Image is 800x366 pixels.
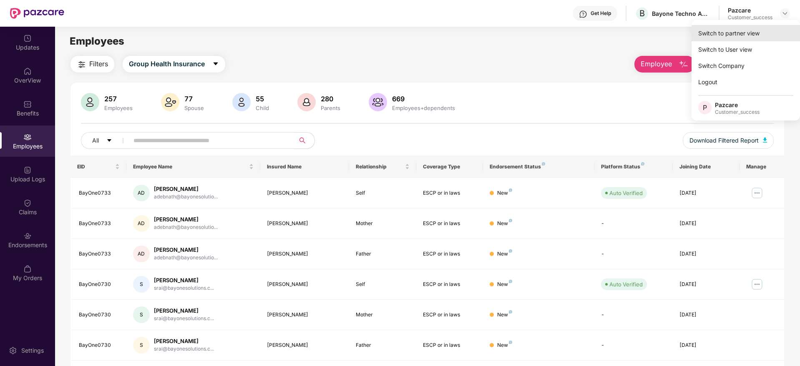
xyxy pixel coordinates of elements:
[423,220,476,228] div: ESCP or in laws
[297,93,316,111] img: svg+xml;base64,PHN2ZyB4bWxucz0iaHR0cDovL3d3dy53My5vcmcvMjAwMC9zdmciIHhtbG5zOnhsaW5rPSJodHRwOi8vd3...
[79,250,120,258] div: BayOne0733
[133,276,150,293] div: S
[70,56,114,73] button: Filters
[497,311,512,319] div: New
[126,155,260,178] th: Employee Name
[154,185,218,193] div: [PERSON_NAME]
[423,189,476,197] div: ESCP or in laws
[103,105,134,111] div: Employees
[123,56,225,73] button: Group Health Insurancecaret-down
[509,341,512,344] img: svg+xml;base64,PHN2ZyB4bWxucz0iaHR0cDovL3d3dy53My5vcmcvMjAwMC9zdmciIHdpZHRoPSI4IiBoZWlnaHQ9IjgiIH...
[689,136,759,145] span: Download Filtered Report
[673,155,740,178] th: Joining Date
[728,6,772,14] div: Pazcare
[609,280,643,288] div: Auto Verified
[692,58,800,74] div: Switch Company
[133,337,150,353] div: S
[509,280,512,283] img: svg+xml;base64,PHN2ZyB4bWxucz0iaHR0cDovL3d3dy53My5vcmcvMjAwMC9zdmciIHdpZHRoPSI4IiBoZWlnaHQ9IjgiIH...
[183,95,206,103] div: 77
[267,311,343,319] div: [PERSON_NAME]
[594,208,672,239] td: -
[212,60,219,68] span: caret-down
[154,345,214,353] div: srai@bayonesolutions.c...
[423,250,476,258] div: ESCP or in laws
[679,220,733,228] div: [DATE]
[133,185,150,201] div: AD
[79,341,120,349] div: BayOne0730
[679,281,733,288] div: [DATE]
[509,310,512,313] img: svg+xml;base64,PHN2ZyB4bWxucz0iaHR0cDovL3d3dy53My5vcmcvMjAwMC9zdmciIHdpZHRoPSI4IiBoZWlnaHQ9IjgiIH...
[89,59,108,69] span: Filters
[267,281,343,288] div: [PERSON_NAME]
[423,341,476,349] div: ESCP or in laws
[79,281,120,288] div: BayOne0730
[652,10,710,18] div: Bayone Techno Advisors Private Limited
[763,138,767,143] img: svg+xml;base64,PHN2ZyB4bWxucz0iaHR0cDovL3d3dy53My5vcmcvMjAwMC9zdmciIHhtbG5zOnhsaW5rPSJodHRwOi8vd3...
[23,265,32,273] img: svg+xml;base64,PHN2ZyBpZD0iTXlfT3JkZXJzIiBkYXRhLW5hbWU9Ik15IE9yZGVycyIgeG1sbnM9Imh0dHA6Ly93d3cudz...
[641,162,644,165] img: svg+xml;base64,PHN2ZyB4bWxucz0iaHR0cDovL3d3dy53My5vcmcvMjAwMC9zdmciIHdpZHRoPSI4IiBoZWlnaHQ9IjgiIH...
[70,155,126,178] th: EID
[267,250,343,258] div: [PERSON_NAME]
[294,132,315,149] button: search
[260,155,350,178] th: Insured Name
[579,10,587,18] img: svg+xml;base64,PHN2ZyBpZD0iSGVscC0zMngzMiIgeG1sbnM9Imh0dHA6Ly93d3cudzMub3JnLzIwMDAvc3ZnIiB3aWR0aD...
[70,35,124,47] span: Employees
[679,311,733,319] div: [DATE]
[750,186,764,200] img: manageButton
[154,246,218,254] div: [PERSON_NAME]
[183,105,206,111] div: Spouse
[23,133,32,141] img: svg+xml;base64,PHN2ZyBpZD0iRW1wbG95ZWVzIiB4bWxucz0iaHR0cDovL3d3dy53My5vcmcvMjAwMC9zdmciIHdpZHRoPS...
[356,341,409,349] div: Father
[423,311,476,319] div: ESCP or in laws
[634,56,695,73] button: Employee
[319,105,342,111] div: Parents
[103,95,134,103] div: 257
[267,220,343,228] div: [PERSON_NAME]
[390,105,457,111] div: Employees+dependents
[79,189,120,197] div: BayOne0733
[77,163,113,170] span: EID
[154,337,214,345] div: [PERSON_NAME]
[92,136,99,145] span: All
[679,341,733,349] div: [DATE]
[154,276,214,284] div: [PERSON_NAME]
[129,59,205,69] span: Group Health Insurance
[740,155,784,178] th: Manage
[390,95,457,103] div: 669
[715,101,760,109] div: Pazcare
[10,8,64,19] img: New Pazcare Logo
[782,10,788,17] img: svg+xml;base64,PHN2ZyBpZD0iRHJvcGRvd24tMzJ4MzIiIHhtbG5zPSJodHRwOi8vd3d3LnczLm9yZy8yMDAwL3N2ZyIgd2...
[679,250,733,258] div: [DATE]
[509,219,512,222] img: svg+xml;base64,PHN2ZyB4bWxucz0iaHR0cDovL3d3dy53My5vcmcvMjAwMC9zdmciIHdpZHRoPSI4IiBoZWlnaHQ9IjgiIH...
[154,307,214,315] div: [PERSON_NAME]
[154,216,218,223] div: [PERSON_NAME]
[356,220,409,228] div: Mother
[79,311,120,319] div: BayOne0730
[497,281,512,288] div: New
[750,278,764,291] img: manageButton
[641,59,672,69] span: Employee
[369,93,387,111] img: svg+xml;base64,PHN2ZyB4bWxucz0iaHR0cDovL3d3dy53My5vcmcvMjAwMC9zdmciIHhtbG5zOnhsaW5rPSJodHRwOi8vd3...
[715,109,760,115] div: Customer_success
[497,250,512,258] div: New
[154,315,214,323] div: srai@bayonesolutions.c...
[683,132,774,149] button: Download Filtered Report
[319,95,342,103] div: 280
[601,163,666,170] div: Platform Status
[594,239,672,269] td: -
[77,60,87,70] img: svg+xml;base64,PHN2ZyB4bWxucz0iaHR0cDovL3d3dy53My5vcmcvMjAwMC9zdmciIHdpZHRoPSIyNCIgaGVpZ2h0PSIyNC...
[133,163,247,170] span: Employee Name
[497,341,512,349] div: New
[154,193,218,201] div: adebnath@bayonesolutio...
[356,311,409,319] div: Mother
[679,60,689,70] img: svg+xml;base64,PHN2ZyB4bWxucz0iaHR0cDovL3d3dy53My5vcmcvMjAwMC9zdmciIHhtbG5zOnhsaW5rPSJodHRwOi8vd3...
[23,100,32,108] img: svg+xml;base64,PHN2ZyBpZD0iQmVuZWZpdHMiIHhtbG5zPSJodHRwOi8vd3d3LnczLm9yZy8yMDAwL3N2ZyIgd2lkdGg9Ij...
[609,189,643,197] div: Auto Verified
[23,166,32,174] img: svg+xml;base64,PHN2ZyBpZD0iVXBsb2FkX0xvZ3MiIGRhdGEtbmFtZT0iVXBsb2FkIExvZ3MiIHhtbG5zPSJodHRwOi8vd3...
[692,41,800,58] div: Switch to User view
[254,105,271,111] div: Child
[133,306,150,323] div: S
[639,8,645,18] span: B
[509,188,512,192] img: svg+xml;base64,PHN2ZyB4bWxucz0iaHR0cDovL3d3dy53My5vcmcvMjAwMC9zdmciIHdpZHRoPSI4IiBoZWlnaHQ9IjgiIH...
[254,95,271,103] div: 55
